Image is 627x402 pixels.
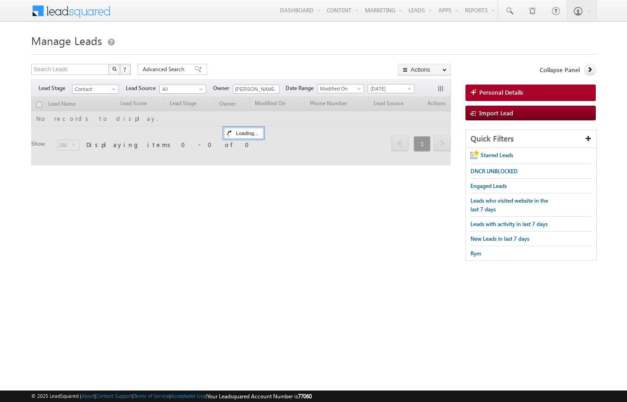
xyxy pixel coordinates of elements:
span: Rym [470,250,481,257]
span: Manage Leads [31,33,102,48]
span: Starred Leads [481,152,513,159]
a: Personal Details [465,85,596,101]
span: Modified On [318,85,361,93]
span: DNCR UNBLOCKED [470,168,518,175]
input: Type to Search [233,85,280,94]
a: [DATE] [368,84,414,93]
span: Personal Details [479,88,523,96]
div: Quick Filters [466,130,596,148]
button: ? [120,64,131,75]
div: Loading... [224,128,263,139]
span: Date Range [286,84,317,92]
img: Search [112,67,117,71]
span: Owner [213,84,233,92]
span: Import Lead [479,109,513,117]
a: Show All Items [267,85,279,94]
a: All [159,85,206,94]
span: 77060 [298,393,312,400]
a: About [81,393,95,399]
span: Leads who visited website in the last 7 days [470,197,548,213]
a: Contact [72,85,119,94]
span: Contact [73,85,116,93]
span: Advanced Search [143,65,187,74]
a: Modified On [317,84,364,93]
span: Lead Source [126,84,159,92]
span: [DATE] [368,85,412,93]
button: Actions [398,64,451,75]
a: Acceptable Use [171,393,206,399]
span: © 2025 LeadSquared | | | | | [31,392,312,401]
span: Engaged Leads [470,182,507,189]
span: Your Leadsquared Account Number is [207,393,312,400]
a: Terms of Service [134,393,169,399]
a: Contact Support [96,393,132,399]
span: New Leads in last 7 days [470,235,529,242]
span: Lead Stage [39,84,72,92]
span: ? [123,65,128,73]
span: Collapse Panel [540,66,580,74]
span: Leads with activity in last 7 days [470,221,548,227]
span: All [160,85,203,93]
